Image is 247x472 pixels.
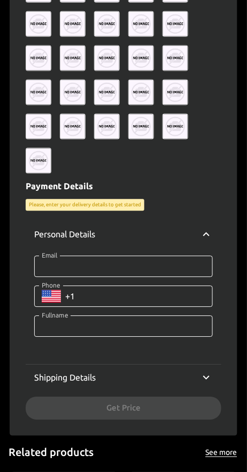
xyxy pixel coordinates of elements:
[26,11,51,37] img: uc
[26,114,51,140] img: uc
[42,311,68,320] label: Fullname
[94,80,120,105] img: uc
[128,45,154,71] img: uc
[163,45,188,71] img: uc
[26,365,221,391] div: Shipping Details
[60,80,86,105] img: uc
[26,218,221,252] div: Personal Details
[94,45,120,71] img: uc
[26,148,51,174] img: uc
[60,114,86,140] img: uc
[128,11,154,37] img: uc
[128,80,154,105] img: uc
[204,446,238,460] button: See more
[42,281,60,290] label: Phone
[60,45,86,71] img: uc
[9,446,94,460] h5: Related products
[94,114,120,140] img: uc
[34,228,95,241] p: Personal Details
[29,202,141,209] p: Please, enter your delivery details to get started
[65,286,213,307] input: +1 (702) 123-4567
[163,11,188,37] img: uc
[42,251,57,260] label: Email
[163,114,188,140] img: uc
[128,114,154,140] img: uc
[163,80,188,105] img: uc
[26,45,51,71] img: uc
[26,80,51,105] img: uc
[26,180,221,193] p: Payment Details
[34,372,96,384] p: Shipping Details
[42,289,61,305] button: Select country
[94,11,120,37] img: uc
[60,11,86,37] img: uc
